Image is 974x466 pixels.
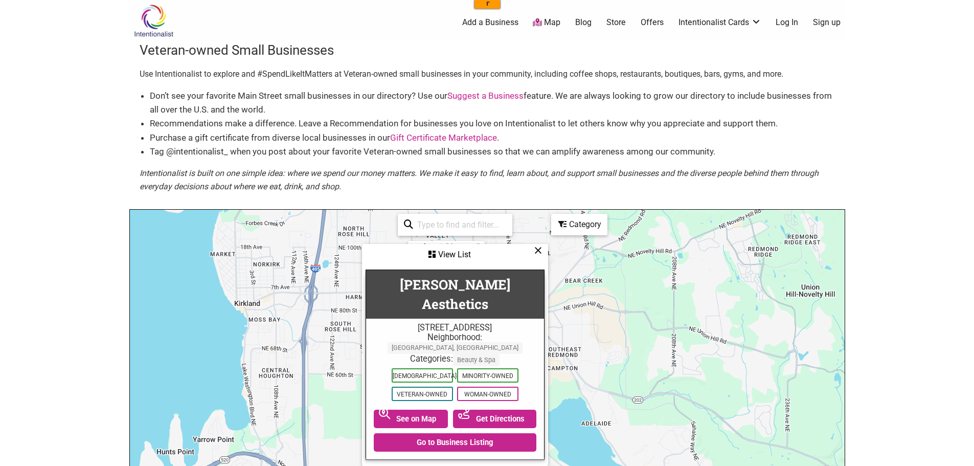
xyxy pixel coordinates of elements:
div: View List [363,245,547,264]
a: Clear [191,10,208,18]
em: Intentionalist is built on one simple idea: where we spend our money matters. We make it easy to ... [140,168,819,191]
a: Go to Business Listing [374,433,536,452]
a: Sign up [813,17,841,28]
div: Type to search and filter [398,214,512,236]
img: Intentionalist [129,4,178,37]
div: Category [552,215,606,234]
span: Veteran-Owned [392,387,453,401]
a: Log In [776,17,798,28]
a: [PERSON_NAME] Aesthetics [400,276,510,312]
a: Offers [641,17,664,28]
span: Beauty & Spa [453,354,500,366]
a: See on Map [374,410,448,428]
a: Intentionalist Cards [678,17,761,28]
a: View [157,10,174,18]
div: See a list of the visible businesses [362,244,548,466]
div: 1 of 87 visible [413,242,456,251]
span: [GEOGRAPHIC_DATA], [GEOGRAPHIC_DATA] [388,342,523,354]
div: [STREET_ADDRESS] [371,323,539,332]
a: Add a Business [462,17,518,28]
input: Type to find and filter... [413,215,506,235]
span: Woman-Owned [457,387,518,401]
li: Don’t see your favorite Main Street small businesses in our directory? Use our feature. We are al... [150,89,835,117]
input: ASIN [157,3,206,10]
p: Use Intentionalist to explore and #SpendLikeItMatters at Veteran-owned small businesses in your c... [140,68,835,81]
a: See All [459,242,480,251]
div: Categories: [371,354,539,366]
span: [DEMOGRAPHIC_DATA]-Owned [392,368,453,383]
a: Map [533,17,560,29]
li: Tag @intentionalist_ when you post about your favorite Veteran-owned small businesses so that we ... [150,145,835,159]
li: Purchase a gift certificate from diverse local businesses in our . [150,131,835,145]
div: Neighborhood: [371,332,539,354]
img: kathyjj [25,4,38,16]
a: Get Directions [453,410,536,428]
li: Recommendations make a difference. Leave a Recommendation for businesses you love on Intentionali... [150,117,835,130]
a: Gift Certificate Marketplace [390,132,497,143]
div: Filter by category [551,214,607,235]
a: Store [606,17,626,28]
input: ASIN, PO, Alias, + more... [54,4,136,17]
span: Minority-Owned [457,368,518,383]
a: Suggest a Business [447,91,524,101]
a: Blog [575,17,592,28]
h3: Veteran-owned Small Businesses [140,41,835,59]
a: Copy [174,10,191,18]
